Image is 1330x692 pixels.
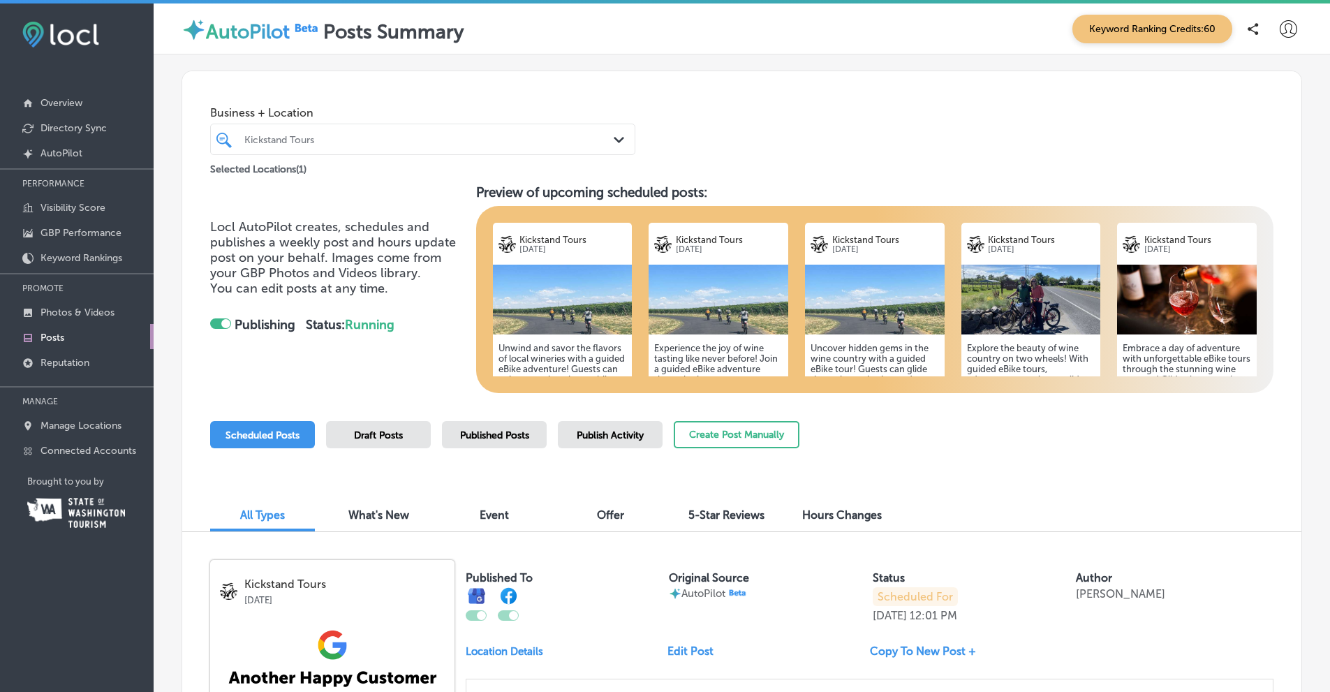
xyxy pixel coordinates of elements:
p: Photos & Videos [40,307,114,318]
span: Running [345,317,394,332]
span: Draft Posts [354,429,403,441]
p: Directory Sync [40,122,107,134]
p: [DATE] [676,245,783,254]
span: Event [480,508,509,522]
span: You can edit posts at any time. [210,281,388,296]
h5: Uncover hidden gems in the wine country with a guided eBike tour! Guests can glide through scenic... [811,343,939,500]
img: fda3e92497d09a02dc62c9cd864e3231.png [22,22,99,47]
p: Kickstand Tours [244,578,445,591]
h5: Experience the joy of wine tasting like never before! Join a guided eBike adventure through pictu... [654,343,783,489]
h5: Explore the beauty of wine country on two wheels! With guided eBike tours, adventurous souls can ... [967,343,1095,489]
span: 5-Star Reviews [688,508,764,522]
span: Keyword Ranking Credits: 60 [1072,15,1232,43]
p: Keyword Rankings [40,252,122,264]
p: [DATE] [244,591,445,605]
label: Published To [466,571,533,584]
label: Author [1076,571,1112,584]
p: Kickstand Tours [676,235,783,245]
p: [DATE] [988,245,1095,254]
img: Beta [725,587,750,598]
p: Overview [40,97,82,109]
div: Kickstand Tours [244,133,615,145]
p: [DATE] [873,609,907,622]
label: AutoPilot [206,20,290,43]
img: logo [967,235,984,253]
img: autopilot-icon [182,17,206,42]
p: Brought to you by [27,476,154,487]
h5: Unwind and savor the flavors of local wineries with a guided eBike adventure! Guests can enjoy st... [498,343,627,489]
p: GBP Performance [40,227,121,239]
p: Connected Accounts [40,445,136,457]
span: All Types [240,508,285,522]
p: Manage Locations [40,420,121,432]
button: Create Post Manually [674,421,799,448]
img: logo [811,235,828,253]
a: Edit Post [667,645,725,658]
p: Kickstand Tours [832,235,939,245]
p: Posts [40,332,64,344]
strong: Publishing [235,317,295,332]
img: 17484579469c1ee1ea-1e84-4f07-bdb1-09c02a01eacb_2023-03-04.jpg [961,265,1101,334]
img: logo [498,235,516,253]
p: [DATE] [832,245,939,254]
span: Offer [597,508,624,522]
span: Hours Changes [802,508,882,522]
img: Washington Tourism [27,498,125,528]
p: Visibility Score [40,202,105,214]
span: Scheduled Posts [226,429,300,441]
p: Kickstand Tours [519,235,626,245]
strong: Status: [306,317,394,332]
span: What's New [348,508,409,522]
span: Locl AutoPilot creates, schedules and publishes a weekly post and hours update post on your behal... [210,219,456,281]
a: Copy To New Post + [870,645,987,658]
img: 174845794135208c98-0ff0-4c95-b91c-04cf56568974_2024-08-21.jpg [805,265,945,334]
p: [PERSON_NAME] [1076,587,1165,601]
p: Scheduled For [873,587,958,606]
img: logo [220,582,237,600]
p: [DATE] [1144,245,1251,254]
p: Kickstand Tours [1144,235,1251,245]
img: Beta [290,20,323,35]
span: Published Posts [460,429,529,441]
span: Business + Location [210,106,635,119]
label: Status [873,571,905,584]
p: AutoPilot [40,147,82,159]
p: AutoPilot [681,587,750,600]
img: 174845794901b73c54-7695-4432-bf4e-3d894acc1c36_Washington_Wine_Month.jpg [1117,265,1257,334]
span: Publish Activity [577,429,644,441]
p: Selected Locations ( 1 ) [210,158,306,175]
img: 174845794135208c98-0ff0-4c95-b91c-04cf56568974_2024-08-21.jpg [493,265,633,334]
label: Original Source [669,571,749,584]
p: Location Details [466,645,543,658]
img: logo [1123,235,1140,253]
p: Reputation [40,357,89,369]
img: logo [654,235,672,253]
p: 12:01 PM [910,609,957,622]
label: Posts Summary [323,20,464,43]
h5: Embrace a day of adventure with unforgettable eBike tours through the stunning wine country! Glid... [1123,343,1251,500]
img: 174845794135208c98-0ff0-4c95-b91c-04cf56568974_2024-08-21.jpg [649,265,788,334]
p: [DATE] [519,245,626,254]
p: Kickstand Tours [988,235,1095,245]
h3: Preview of upcoming scheduled posts: [476,184,1273,200]
img: autopilot-icon [669,587,681,600]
